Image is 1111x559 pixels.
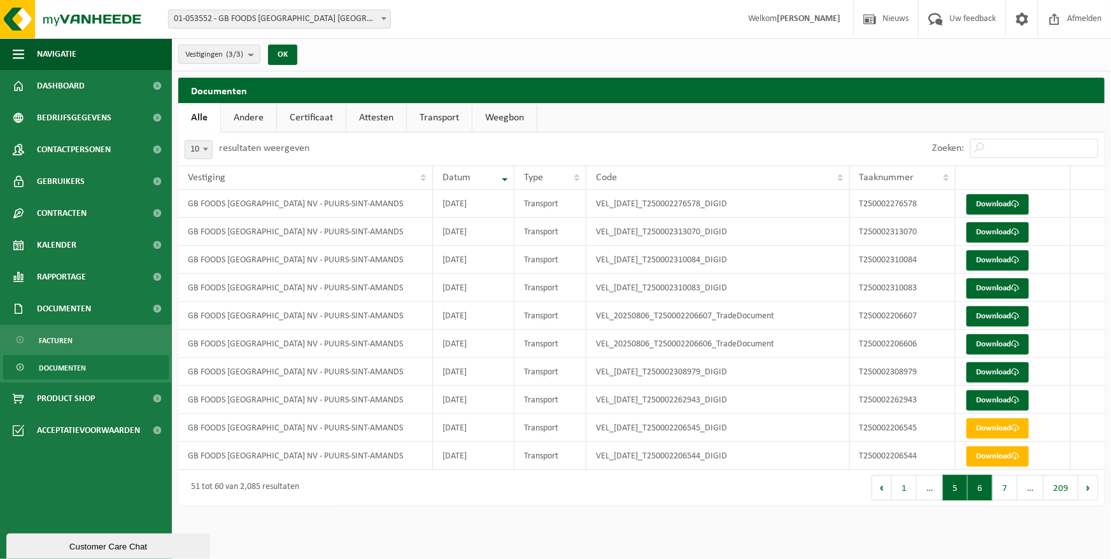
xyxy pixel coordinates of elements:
span: … [917,475,943,500]
td: T250002313070 [850,218,956,246]
td: GB FOODS [GEOGRAPHIC_DATA] NV - PUURS-SINT-AMANDS [178,442,433,470]
label: resultaten weergeven [219,143,309,153]
span: Rapportage [37,261,86,293]
button: Previous [872,475,892,500]
td: GB FOODS [GEOGRAPHIC_DATA] NV - PUURS-SINT-AMANDS [178,330,433,358]
span: Vestiging [188,173,225,183]
span: Vestigingen [185,45,243,64]
a: Download [966,446,1029,467]
td: [DATE] [433,358,514,386]
span: 10 [185,140,213,159]
td: T250002310083 [850,274,956,302]
button: 5 [943,475,968,500]
a: Download [966,222,1029,243]
a: Weegbon [472,103,537,132]
span: Taaknummer [860,173,914,183]
td: GB FOODS [GEOGRAPHIC_DATA] NV - PUURS-SINT-AMANDS [178,414,433,442]
td: T250002308979 [850,358,956,386]
td: [DATE] [433,218,514,246]
strong: [PERSON_NAME] [777,14,840,24]
span: Documenten [37,293,91,325]
span: Type [524,173,543,183]
td: [DATE] [433,190,514,218]
span: Kalender [37,229,76,261]
td: GB FOODS [GEOGRAPHIC_DATA] NV - PUURS-SINT-AMANDS [178,302,433,330]
a: Download [966,334,1029,355]
span: Product Shop [37,383,95,414]
button: Next [1079,475,1098,500]
a: Download [966,250,1029,271]
td: Transport [514,414,586,442]
td: GB FOODS [GEOGRAPHIC_DATA] NV - PUURS-SINT-AMANDS [178,274,433,302]
td: VEL_[DATE]_T250002308979_DIGID [586,358,850,386]
td: [DATE] [433,386,514,414]
td: VEL_[DATE]_T250002206545_DIGID [586,414,850,442]
td: T250002262943 [850,386,956,414]
td: GB FOODS [GEOGRAPHIC_DATA] NV - PUURS-SINT-AMANDS [178,246,433,274]
button: 209 [1044,475,1079,500]
span: Datum [442,173,471,183]
td: [DATE] [433,302,514,330]
td: Transport [514,190,586,218]
a: Attesten [346,103,406,132]
a: Download [966,390,1029,411]
td: Transport [514,442,586,470]
h2: Documenten [178,78,1105,103]
button: 1 [892,475,917,500]
td: Transport [514,274,586,302]
span: Contracten [37,197,87,229]
span: Contactpersonen [37,134,111,166]
td: Transport [514,330,586,358]
a: Download [966,194,1029,215]
span: Documenten [39,356,86,380]
td: Transport [514,218,586,246]
td: VEL_20250806_T250002206606_TradeDocument [586,330,850,358]
a: Documenten [3,355,169,379]
td: VEL_[DATE]_T250002206544_DIGID [586,442,850,470]
span: Bedrijfsgegevens [37,102,111,134]
td: VEL_[DATE]_T250002262943_DIGID [586,386,850,414]
a: Download [966,418,1029,439]
div: 51 tot 60 van 2,085 resultaten [185,476,299,499]
td: [DATE] [433,330,514,358]
td: Transport [514,246,586,274]
td: VEL_[DATE]_T250002310083_DIGID [586,274,850,302]
td: VEL_20250806_T250002206607_TradeDocument [586,302,850,330]
span: Code [596,173,617,183]
td: GB FOODS [GEOGRAPHIC_DATA] NV - PUURS-SINT-AMANDS [178,358,433,386]
button: 7 [993,475,1017,500]
label: Zoeken: [932,144,964,154]
a: Andere [221,103,276,132]
td: T250002206607 [850,302,956,330]
td: VEL_[DATE]_T250002310084_DIGID [586,246,850,274]
span: Navigatie [37,38,76,70]
td: [DATE] [433,246,514,274]
td: Transport [514,302,586,330]
button: Vestigingen(3/3) [178,45,260,64]
td: [DATE] [433,274,514,302]
a: Download [966,362,1029,383]
a: Download [966,278,1029,299]
td: GB FOODS [GEOGRAPHIC_DATA] NV - PUURS-SINT-AMANDS [178,218,433,246]
span: 01-053552 - GB FOODS BELGIUM NV - PUURS-SINT-AMANDS [168,10,391,29]
a: Certificaat [277,103,346,132]
td: T250002276578 [850,190,956,218]
td: GB FOODS [GEOGRAPHIC_DATA] NV - PUURS-SINT-AMANDS [178,386,433,414]
button: 6 [968,475,993,500]
td: T250002206606 [850,330,956,358]
span: 01-053552 - GB FOODS BELGIUM NV - PUURS-SINT-AMANDS [169,10,390,28]
a: Download [966,306,1029,327]
count: (3/3) [226,50,243,59]
td: VEL_[DATE]_T250002313070_DIGID [586,218,850,246]
iframe: chat widget [6,531,213,559]
a: Transport [407,103,472,132]
span: Gebruikers [37,166,85,197]
td: T250002206545 [850,414,956,442]
td: [DATE] [433,414,514,442]
a: Facturen [3,328,169,352]
a: Alle [178,103,220,132]
td: T250002206544 [850,442,956,470]
span: Facturen [39,329,73,353]
td: [DATE] [433,442,514,470]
